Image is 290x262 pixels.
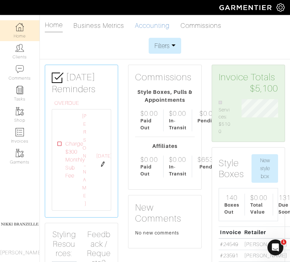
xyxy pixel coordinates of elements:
h4: Styling Resources: [52,230,77,258]
div: Total Value [250,202,267,216]
h3: Commissions [135,72,191,83]
div: 140 [226,194,238,202]
div: In-Transit [169,117,186,131]
a: #24549 [220,241,238,247]
div: Pending [197,117,219,124]
a: Commissions [181,19,222,32]
img: clients-icon-6bae9207a08558b7cb47a8932f037763ab4055f8c8b6bfacd5dc20c3e0201464.png [16,44,24,52]
iframe: Intercom live chat [267,239,283,255]
td: [PERSON_NAME] [243,238,289,250]
a: #23591 [220,253,238,259]
div: $0.00 [169,109,186,117]
h3: [DATE] Reminders [52,72,111,95]
h3: New Comments [135,202,194,224]
div: $0.00 [169,156,186,164]
h3: Invoice Totals [219,72,278,94]
h3: Style Boxes [219,158,252,180]
a: Home [45,18,63,33]
div: No new comments [135,229,194,236]
th: Retailer [243,227,289,238]
button: New style box [252,154,278,183]
span: 1 [281,239,286,245]
a: Accounting [135,19,170,32]
img: check-box-icon-36a4915ff3ba2bd8f6e4f29bc755bb66becd62c870f447fc0dd1365fcfddab58.png [52,72,63,84]
h6: OVERDUE [54,100,111,106]
div: Boxes Out [224,202,239,216]
div: $0.00 [199,109,217,117]
img: reminder-icon-8004d30b9f0a5d33ae49ab947aed9ed385cf756f9e5892f1edd6e32f2345188e.png [16,86,24,94]
img: pen-cf24a1663064a2ec1b9c1bd2387e9de7a2fa800b781884d57f21acf72779bad2.png [100,162,106,167]
div: Paid Out [140,117,158,131]
img: garments-icon-b7da505a4dc4fd61783c78ac3ca0ef83fa9d6f193b1c9dc38574b1d14d53ca28.png [16,107,24,115]
img: garments-icon-b7da505a4dc4fd61783c78ac3ca0ef83fa9d6f193b1c9dc38574b1d14d53ca28.png [16,149,24,157]
img: comment-icon-a0a6a9ef722e966f86d9cbdc48e553b5cf19dbc54f86b18d962a5391bc8f6eb6.png [16,65,24,73]
div: Paid Out [140,164,158,177]
button: Filters [149,38,181,54]
a: Business Metrics [73,19,124,32]
td: [PERSON_NAME] [243,250,289,262]
div: $0.00 [250,194,267,202]
th: Invoice [219,227,243,238]
div: $0.00 [140,109,158,117]
span: Charge $300 Monthly Sub Fee [65,140,85,180]
img: gear-icon-white-bd11855cb880d31180b6d7d6211b90ccbf57a29d726f0c71d8c61bd08dd39cc2.png [276,3,285,12]
li: Services: $5100 [219,99,232,135]
div: Style Boxes, Pulls & Appointments [135,88,194,104]
div: Affiliates [135,142,194,150]
div: $0.00 [140,156,158,164]
div: In-Transit [169,164,186,177]
div: $653.85 [197,156,223,164]
div: Pending [199,164,221,170]
span: [DATE] [96,153,112,160]
img: dashboard-icon-dbcd8f5a0b271acd01030246c82b418ddd0df26cd7fceb0bd07c9910d44c42f6.png [16,23,24,31]
img: orders-icon-0abe47150d42831381b5fb84f609e132dff9fe21cb692f30cb5eec754e2cba89.png [16,128,24,136]
img: garmentier-logo-header-white-b43fb05a5012e4ada735d5af1a66efaba907eab6374d6393d1fbf88cb4ef424d.png [216,2,276,13]
span: $5,100 [250,83,278,94]
a: [PERSON_NAME] [82,113,86,206]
